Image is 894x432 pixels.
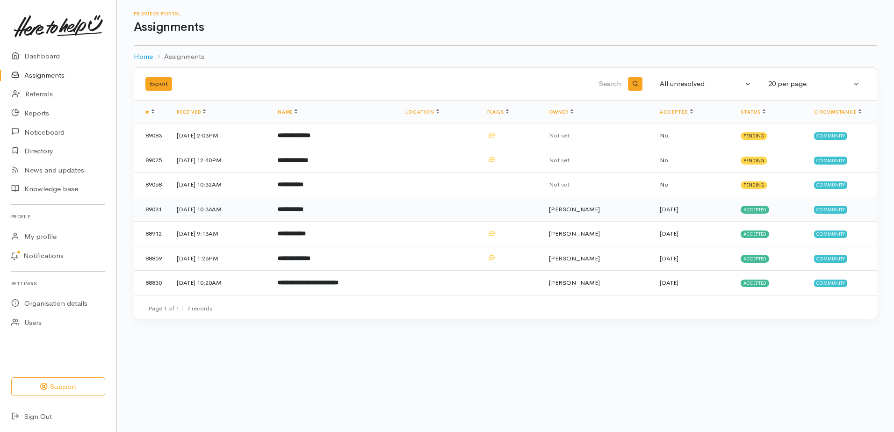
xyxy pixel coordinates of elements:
[814,255,847,262] span: Community
[549,279,600,287] span: [PERSON_NAME]
[400,73,623,95] input: Search
[660,230,678,238] time: [DATE]
[814,230,847,238] span: Community
[549,131,570,139] span: Not set
[169,246,270,271] td: [DATE] 1:26PM
[177,109,206,115] a: Received
[741,280,769,287] span: Accepted
[549,205,600,213] span: [PERSON_NAME]
[134,123,169,148] td: 89083
[134,246,169,271] td: 88859
[549,180,570,188] span: Not set
[134,222,169,246] td: 88912
[741,206,769,213] span: Accepted
[741,181,767,189] span: Pending
[814,280,847,287] span: Community
[169,123,270,148] td: [DATE] 2:03PM
[660,156,668,164] span: No
[660,180,668,188] span: No
[11,277,105,290] h6: Settings
[278,109,297,115] a: Name
[145,77,172,91] button: Export
[134,46,877,68] nav: breadcrumb
[134,51,153,62] a: Home
[763,75,865,93] button: 20 per page
[549,156,570,164] span: Not set
[134,11,877,16] h6: Provider Portal
[741,109,765,115] a: Status
[814,132,847,140] span: Community
[741,157,767,164] span: Pending
[654,75,757,93] button: All unresolved
[814,181,847,189] span: Community
[741,255,769,262] span: Accepted
[660,205,678,213] time: [DATE]
[741,230,769,238] span: Accepted
[134,271,169,295] td: 88830
[153,51,204,62] li: Assignments
[549,109,573,115] a: Owner
[169,197,270,222] td: [DATE] 10:36AM
[549,254,600,262] span: [PERSON_NAME]
[169,271,270,295] td: [DATE] 10:20AM
[660,79,743,89] div: All unresolved
[169,173,270,197] td: [DATE] 10:32AM
[814,206,847,213] span: Community
[768,79,851,89] div: 20 per page
[11,210,105,223] h6: Profile
[741,132,767,140] span: Pending
[814,157,847,164] span: Community
[660,131,668,139] span: No
[660,109,692,115] a: Accepted
[660,254,678,262] time: [DATE]
[487,109,509,115] a: Flags
[134,21,877,34] h1: Assignments
[148,304,212,312] small: Page 1 of 1 7 records
[145,109,154,115] a: #
[134,173,169,197] td: 89068
[169,148,270,173] td: [DATE] 12:40PM
[169,222,270,246] td: [DATE] 9:13AM
[660,279,678,287] time: [DATE]
[134,148,169,173] td: 89075
[11,377,105,396] button: Support
[405,109,439,115] a: Location
[814,109,861,115] a: Circumstance
[549,230,600,238] span: [PERSON_NAME]
[134,197,169,222] td: 89031
[182,304,184,312] span: |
